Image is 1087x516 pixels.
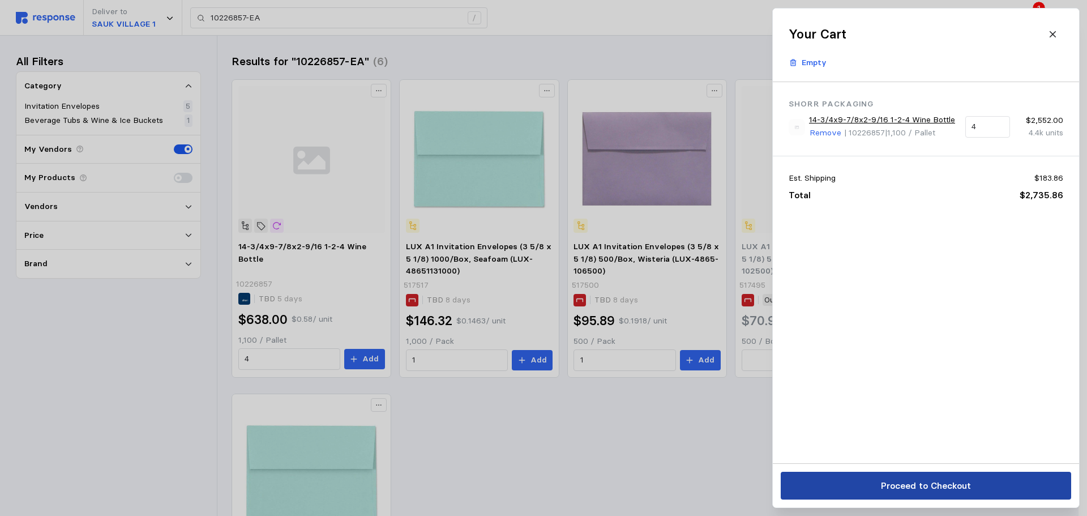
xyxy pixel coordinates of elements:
span: | 1,100 / Pallet [884,127,935,138]
button: Proceed to Checkout [781,472,1071,500]
p: $183.86 [1034,172,1063,185]
p: Shorr Packaging [789,98,1063,110]
input: Qty [972,117,1003,137]
span: | 10226857 [844,127,884,138]
p: 4.4k units [1018,127,1063,139]
p: Remove [810,127,841,139]
a: 14-3/4x9-7/8x2-9/16 1-2-4 Wine Bottle [809,114,955,126]
button: Empty [782,52,833,74]
p: $2,735.86 [1019,188,1063,202]
p: Est. Shipping [789,172,836,185]
p: Proceed to Checkout [880,479,970,493]
p: Total [789,188,811,202]
p: $2,552.00 [1018,114,1063,127]
button: Remove [809,126,842,140]
img: svg%3e [789,119,805,135]
h2: Your Cart [789,25,846,43]
p: Empty [802,57,827,69]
